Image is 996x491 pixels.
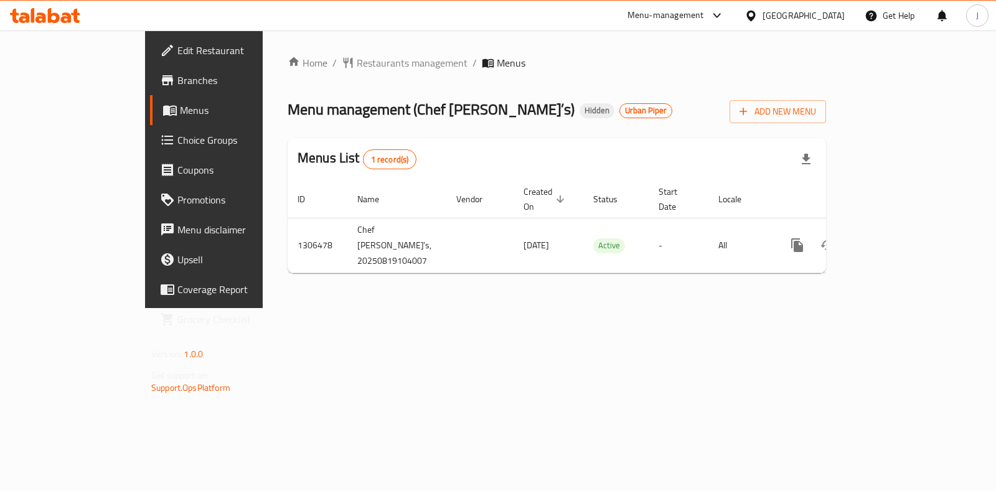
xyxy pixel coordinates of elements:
[773,180,912,218] th: Actions
[976,9,979,22] span: J
[288,180,912,273] table: enhanced table
[649,218,708,273] td: -
[620,105,672,116] span: Urban Piper
[150,274,311,304] a: Coverage Report
[150,304,311,334] a: Grocery Checklist
[150,185,311,215] a: Promotions
[332,55,337,70] li: /
[342,55,467,70] a: Restaurants management
[288,95,575,123] span: Menu management ( Chef [PERSON_NAME]’s )
[150,95,311,125] a: Menus
[298,149,416,169] h2: Menus List
[593,238,625,253] span: Active
[580,103,614,118] div: Hidden
[150,245,311,274] a: Upsell
[150,155,311,185] a: Coupons
[150,215,311,245] a: Menu disclaimer
[659,184,693,214] span: Start Date
[593,192,634,207] span: Status
[177,73,301,88] span: Branches
[782,230,812,260] button: more
[177,282,301,297] span: Coverage Report
[357,55,467,70] span: Restaurants management
[177,192,301,207] span: Promotions
[472,55,477,70] li: /
[177,252,301,267] span: Upsell
[184,346,203,362] span: 1.0.0
[288,55,826,70] nav: breadcrumb
[177,222,301,237] span: Menu disclaimer
[740,104,816,119] span: Add New Menu
[177,162,301,177] span: Coupons
[151,346,182,362] span: Version:
[364,154,416,166] span: 1 record(s)
[177,133,301,147] span: Choice Groups
[150,65,311,95] a: Branches
[150,125,311,155] a: Choice Groups
[177,43,301,58] span: Edit Restaurant
[524,237,549,253] span: [DATE]
[177,312,301,327] span: Grocery Checklist
[151,380,230,396] a: Support.OpsPlatform
[288,218,347,273] td: 1306478
[363,149,417,169] div: Total records count
[791,144,821,174] div: Export file
[151,367,209,383] span: Get support on:
[708,218,773,273] td: All
[456,192,499,207] span: Vendor
[497,55,525,70] span: Menus
[298,192,321,207] span: ID
[524,184,568,214] span: Created On
[150,35,311,65] a: Edit Restaurant
[763,9,845,22] div: [GEOGRAPHIC_DATA]
[718,192,758,207] span: Locale
[180,103,301,118] span: Menus
[357,192,395,207] span: Name
[812,230,842,260] button: Change Status
[580,105,614,116] span: Hidden
[730,100,826,123] button: Add New Menu
[347,218,446,273] td: Chef [PERSON_NAME]’s, 20250819104007
[627,8,704,23] div: Menu-management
